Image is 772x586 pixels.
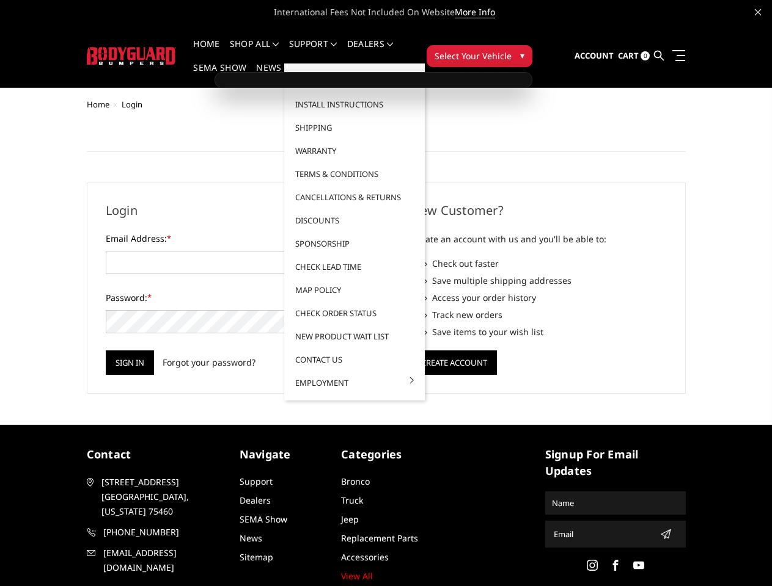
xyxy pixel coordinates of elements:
a: SEMA Show [193,63,246,87]
a: MAP Policy [289,278,420,302]
span: [STREET_ADDRESS] [GEOGRAPHIC_DATA], [US_STATE] 75460 [101,475,225,519]
span: Login [122,99,142,110]
a: [PHONE_NUMBER] [87,525,227,540]
a: View All [341,570,373,582]
a: Home [193,40,219,63]
li: Save items to your wish list [424,325,667,338]
a: Dealers [347,40,394,63]
li: Track new orders [424,308,667,321]
a: Bronco [341,476,370,487]
a: Contact Us [289,348,420,371]
a: Cart 0 [618,40,650,73]
span: [EMAIL_ADDRESS][DOMAIN_NAME] [103,546,227,575]
a: Support [289,40,337,63]
a: SEMA Show [240,513,287,525]
a: Sitemap [240,551,273,563]
a: More Info [455,6,495,18]
h2: Login [106,201,361,220]
button: Create Account [411,350,497,375]
a: Warranty [289,139,420,162]
a: Check Order Status [289,302,420,325]
a: News [240,532,262,544]
a: Employment [289,371,420,394]
input: Email [549,524,655,544]
a: Account [575,40,614,73]
label: Email Address: [106,232,361,245]
a: Accessories [341,551,389,563]
img: BODYGUARD BUMPERS [87,47,177,65]
p: Create an account with us and you'll be able to: [411,232,667,247]
a: Terms & Conditions [289,162,420,186]
a: Jeep [341,513,359,525]
a: Check Lead Time [289,255,420,278]
span: [PHONE_NUMBER] [103,525,227,540]
a: Forgot your password? [163,356,255,369]
a: Cancellations & Returns [289,186,420,209]
button: Select Your Vehicle [427,45,532,67]
a: [EMAIL_ADDRESS][DOMAIN_NAME] [87,546,227,575]
input: Sign in [106,350,154,375]
a: Dealers [240,494,271,506]
label: Password: [106,291,361,304]
a: Truck [341,494,363,506]
li: Save multiple shipping addresses [424,274,667,287]
iframe: Chat Widget [711,527,772,586]
a: shop all [230,40,279,63]
a: Sponsorship [289,232,420,255]
span: Select Your Vehicle [435,49,512,62]
h5: Navigate [240,446,329,463]
span: ▾ [520,49,524,62]
a: FAQ [289,70,420,93]
span: Cart [618,50,639,61]
a: Home [87,99,109,110]
a: Support [240,476,273,487]
a: New Product Wait List [289,325,420,348]
h5: Categories [341,446,431,463]
a: Install Instructions [289,93,420,116]
span: Account [575,50,614,61]
a: Replacement Parts [341,532,418,544]
h5: signup for email updates [545,446,686,479]
a: Shipping [289,116,420,139]
li: Access your order history [424,291,667,304]
input: Name [547,493,684,513]
a: News [256,63,281,87]
li: Check out faster [424,257,667,270]
a: Create Account [411,355,497,367]
h1: Sign in [87,121,686,152]
h2: New Customer? [411,201,667,220]
h5: contact [87,446,227,463]
a: Discounts [289,209,420,232]
span: 0 [641,51,650,60]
